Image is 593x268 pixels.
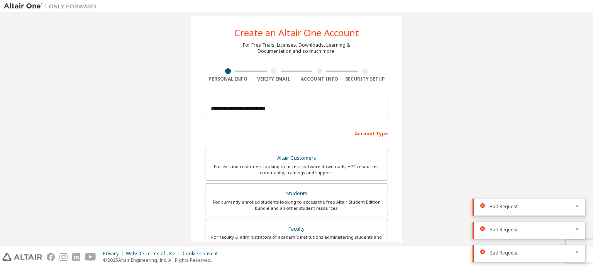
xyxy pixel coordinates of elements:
div: For Free Trials, Licenses, Downloads, Learning & Documentation and so much more. [243,42,350,54]
div: Account Info [296,76,342,82]
span: Bad Request [490,204,518,210]
div: Students [210,188,383,199]
span: Bad Request [490,227,518,233]
div: Altair Customers [210,153,383,163]
div: Security Setup [342,76,388,82]
img: linkedin.svg [72,253,80,261]
img: Altair One [4,2,100,10]
div: Create an Altair One Account [234,28,359,37]
img: facebook.svg [47,253,55,261]
div: For faculty & administrators of academic institutions administering students and accessing softwa... [210,234,383,246]
div: Personal Info [205,76,251,82]
div: Verify Email [251,76,297,82]
img: instagram.svg [59,253,68,261]
div: Faculty [210,224,383,234]
div: Cookie Consent [183,251,222,257]
div: For currently enrolled students looking to access the free Altair Student Edition bundle and all ... [210,199,383,211]
img: youtube.svg [85,253,96,261]
div: Privacy [103,251,126,257]
p: © 2025 Altair Engineering, Inc. All Rights Reserved. [103,257,222,263]
img: altair_logo.svg [2,253,42,261]
div: For existing customers looking to access software downloads, HPC resources, community, trainings ... [210,163,383,176]
span: Bad Request [490,250,518,256]
div: Account Type [205,127,388,139]
div: Website Terms of Use [126,251,183,257]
